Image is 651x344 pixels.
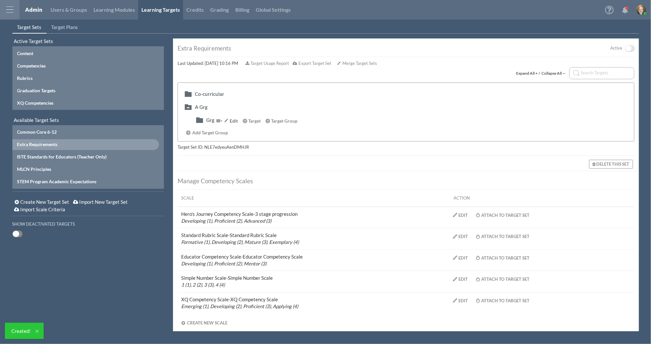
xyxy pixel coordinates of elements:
[51,24,78,30] span: Target Plans
[516,70,538,77] div: Expand All +
[458,255,468,261] div: Edit
[25,6,42,13] a: Admin
[472,232,533,241] button: Attach to Target Set
[343,61,377,66] span: Merge Target Sets
[178,144,634,151] div: Target Set ID: NLE7edyeuAenDMHJR
[12,21,47,34] a: Target Sets
[251,60,289,67] span: Target Usage Report
[458,234,468,239] div: Edit
[17,99,131,106] div: XQ Competencies
[472,211,533,219] button: Attach to Target Set
[472,296,533,305] button: Attach to Target Set
[625,45,632,52] span: OFF
[178,177,253,185] span: Manage Competency Scales
[12,222,75,227] h6: Show Deactivated Targets
[271,118,297,124] span: Target Group
[14,38,53,44] span: Active Target Sets
[178,271,446,292] td: Simple Number Scale - Simple Number Scale
[12,198,71,206] button: Create New Target Set
[481,213,529,218] div: Attach to Target Set
[178,60,634,67] div: Last Updated: [DATE] 10:16 PM
[181,195,194,201] span: Scale
[454,195,470,201] span: Action
[195,104,208,111] div: A Grg
[12,206,67,213] button: Import Scale Criteria
[335,60,379,67] button: Merge Target Sets
[17,87,131,94] div: Graduation Targets
[481,277,529,282] div: Attach to Target Set
[181,303,298,309] em: Emerging (1), Developing (2), Proficient (3), Applying (4)
[298,61,331,66] span: Export Target Set
[17,24,42,30] span: Target Sets
[206,117,214,124] div: Grg
[607,45,625,52] label: Active
[181,239,299,245] em: Formative (1), Developing (2), Mature (3), Exemplary (4)
[450,275,471,283] button: Edit
[17,166,131,172] div: MLCN Principles
[178,249,446,271] td: Educator Competency Scale - Educator Competency Scale
[21,206,65,212] span: Import Scale Criteria
[539,70,541,77] span: /
[178,228,446,250] td: Standard Rubric Scale - Standard Rubric Scale
[248,118,261,124] span: Target
[481,298,529,303] div: Attach to Target Set
[450,253,471,262] button: Edit
[13,231,19,237] span: OFF
[21,199,69,205] span: Create New Target Set
[195,91,224,97] div: Co-curricular
[11,328,31,335] div: Created!
[636,5,646,15] img: image
[14,117,59,123] span: Available Target Sets
[472,275,533,283] button: Attach to Target Set
[181,282,225,288] em: 1 (1), 2 (2), 3 (3), 4 (4)
[17,62,131,69] div: Competencies
[458,277,468,282] div: Edit
[47,21,83,34] a: Target Plans
[17,50,131,57] div: Content
[481,255,529,261] div: Attach to Target Set
[178,292,446,313] td: XQ Competency Scale - XQ Competency Scale
[178,318,231,327] button: Create New Scale
[223,118,238,125] div: Edit
[542,70,566,77] div: Collapse All —
[17,75,131,82] div: Rubrics
[80,199,128,205] span: Import New Target Set
[450,232,471,241] button: Edit
[290,60,333,67] button: Export Target Set
[597,161,629,167] span: Delete this Set
[17,128,131,135] div: Common Core 6-12
[481,234,529,239] div: Attach to Target Set
[181,218,271,224] em: Developing (1), Proficient (2), Advanced (3)
[181,261,267,266] em: Developing (1), Proficient (2), Mentor (3)
[458,298,468,303] div: Edit
[472,253,533,262] button: Attach to Target Set
[17,153,131,160] div: ISTE Standards for Educators (Teacher Only)
[178,45,231,52] div: Extra Requirements
[187,320,227,325] span: Create New Scale
[17,141,131,148] div: Extra Requirements
[569,67,634,79] input: Search Targets
[450,211,471,219] button: Edit
[17,178,131,185] div: STEM Program Academic Expectations
[178,207,446,228] td: Hero's Journey Competency Scale - 3 stage progression
[458,213,468,218] div: Edit
[589,160,633,169] button: Delete this Set
[450,296,471,305] button: Edit
[71,198,130,206] button: Import New Target Set
[192,130,228,135] span: Add Target Group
